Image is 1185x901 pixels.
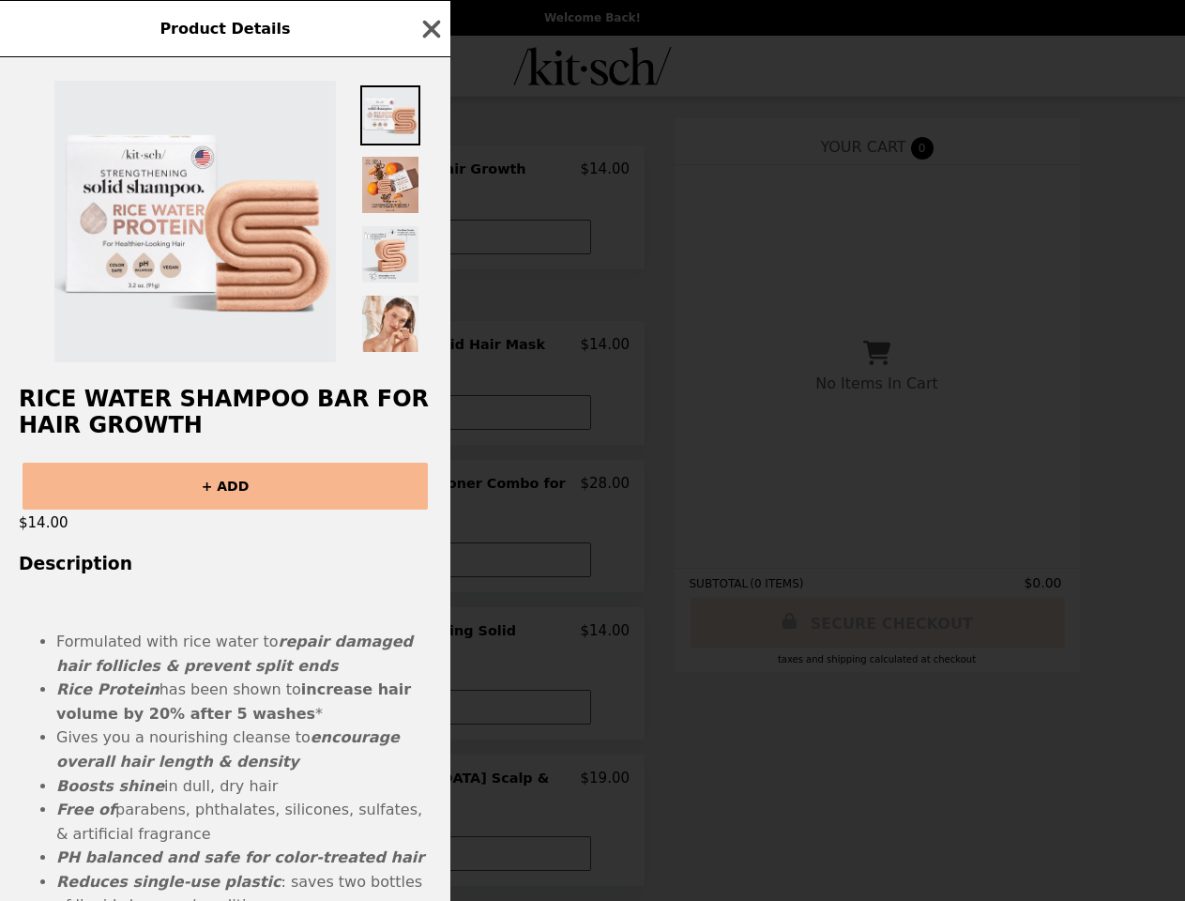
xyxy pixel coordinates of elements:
[56,848,424,866] strong: PH balanced and safe for color-treated hair
[23,463,428,510] button: + ADD
[56,798,432,846] li: parabens, phthalates, silicones, sulfates, & artificial fragrance
[56,728,400,771] strong: encourage overall hair length & density
[360,294,420,354] img: Thumbnail 4
[56,873,281,891] strong: Reduces single-use plastic
[56,777,164,795] strong: Boosts shine
[360,363,420,367] img: Thumbnail 5
[56,680,411,723] strong: increase hair volume by 20% after 5 washes
[56,678,432,725] li: has been shown to *
[56,801,115,818] strong: Free of
[54,81,336,362] img: Default Title
[56,633,413,675] strong: repair damaged hair follicles & prevent split ends
[160,20,290,38] span: Product Details
[360,224,420,284] img: Thumbnail 3
[56,725,432,773] li: Gives you a nourishing cleanse to
[56,774,432,799] li: in dull, dry hair
[360,155,420,215] img: Thumbnail 2
[56,680,160,698] strong: Rice Protein
[56,630,432,678] li: Formulated with rice water to
[360,85,420,145] img: Thumbnail 1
